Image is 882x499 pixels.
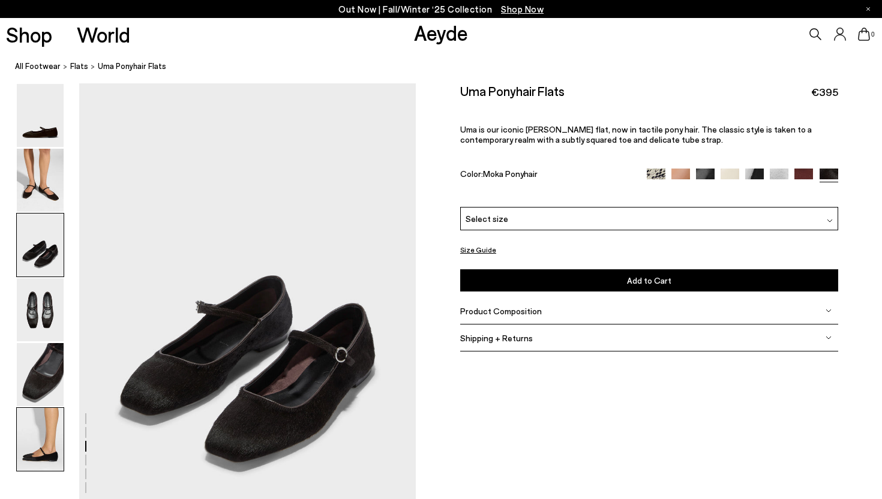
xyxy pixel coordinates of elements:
span: Shipping + Returns [460,333,533,343]
span: Navigate to /collections/new-in [501,4,544,14]
a: 0 [858,28,870,41]
img: Uma Ponyhair Flats - Image 2 [17,149,64,212]
a: All Footwear [15,60,61,73]
a: World [77,24,130,45]
span: Add to Cart [627,275,671,285]
a: flats [70,60,88,73]
span: 0 [870,31,876,38]
span: Uma Ponyhair Flats [98,60,166,73]
span: flats [70,61,88,71]
p: Out Now | Fall/Winter ‘25 Collection [338,2,544,17]
img: Uma Ponyhair Flats - Image 5 [17,343,64,406]
span: €395 [811,85,838,100]
img: Uma Ponyhair Flats - Image 6 [17,408,64,471]
span: Select size [466,212,508,225]
span: Product Composition [460,306,542,316]
a: Shop [6,24,52,45]
img: svg%3E [826,308,832,314]
h2: Uma Ponyhair Flats [460,83,565,98]
nav: breadcrumb [15,50,882,83]
img: svg%3E [827,218,833,224]
img: svg%3E [826,335,832,341]
span: Moka Ponyhair [483,169,538,179]
button: Size Guide [460,242,496,257]
button: Add to Cart [460,269,838,291]
div: Color: [460,169,634,182]
img: Uma Ponyhair Flats - Image 3 [17,214,64,276]
span: Uma is our iconic [PERSON_NAME] flat, now in tactile pony hair. The classic style is taken to a c... [460,124,812,145]
img: Uma Ponyhair Flats - Image 4 [17,278,64,341]
img: Uma Ponyhair Flats - Image 1 [17,84,64,147]
a: Aeyde [414,20,468,45]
